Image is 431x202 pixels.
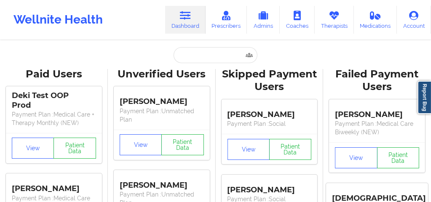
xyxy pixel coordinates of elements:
[120,174,204,190] div: [PERSON_NAME]
[6,68,102,81] div: Paid Users
[120,91,204,107] div: [PERSON_NAME]
[114,68,210,81] div: Unverified Users
[335,120,419,136] p: Payment Plan : Medical Care Biweekly (NEW)
[377,147,419,168] button: Patient Data
[228,139,270,160] button: View
[418,81,431,114] a: Report Bug
[280,6,315,34] a: Coaches
[315,6,354,34] a: Therapists
[335,104,419,120] div: [PERSON_NAME]
[335,147,377,168] button: View
[12,91,96,110] div: Deki Test OOP Prod
[161,134,203,155] button: Patient Data
[12,110,96,127] p: Payment Plan : Medical Care + Therapy Monthly (NEW)
[228,179,312,195] div: [PERSON_NAME]
[206,6,247,34] a: Prescribers
[12,178,96,194] div: [PERSON_NAME]
[54,138,96,159] button: Patient Data
[247,6,280,34] a: Admins
[165,6,206,34] a: Dashboard
[222,68,318,94] div: Skipped Payment Users
[120,107,204,124] p: Payment Plan : Unmatched Plan
[12,138,54,159] button: View
[354,6,397,34] a: Medications
[228,120,312,128] p: Payment Plan : Social
[397,6,431,34] a: Account
[228,104,312,120] div: [PERSON_NAME]
[120,134,162,155] button: View
[329,68,425,94] div: Failed Payment Users
[269,139,311,160] button: Patient Data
